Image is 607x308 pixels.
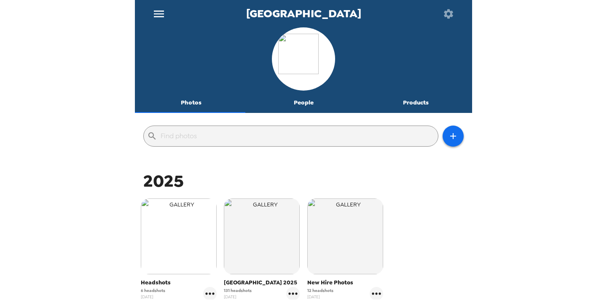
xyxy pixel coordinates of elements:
[141,279,217,287] span: Headshots
[141,294,165,300] span: [DATE]
[141,287,165,294] span: 6 headshots
[141,198,217,274] img: gallery
[203,287,217,300] button: gallery menu
[307,287,333,294] span: 12 headshots
[247,93,360,113] button: People
[143,170,184,192] span: 2025
[360,93,472,113] button: Products
[307,198,383,274] img: gallery
[278,34,329,84] img: org logo
[224,198,300,274] img: gallery
[307,279,383,287] span: New Hire Photos
[161,129,435,143] input: Find photos
[224,294,252,300] span: [DATE]
[135,93,247,113] button: Photos
[224,287,252,294] span: 131 headshots
[307,294,333,300] span: [DATE]
[246,8,361,19] span: [GEOGRAPHIC_DATA]
[370,287,383,300] button: gallery menu
[224,279,300,287] span: [GEOGRAPHIC_DATA] 2025
[286,287,300,300] button: gallery menu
